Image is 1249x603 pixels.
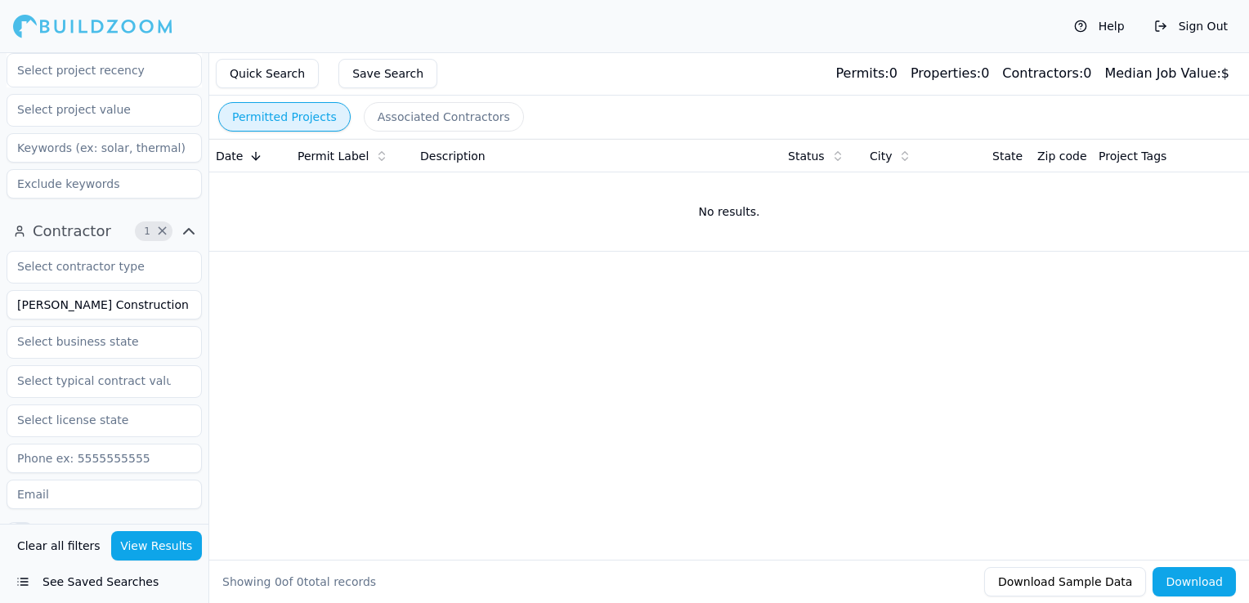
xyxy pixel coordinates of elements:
span: Contractor [33,220,111,243]
input: Keywords (ex: solar, thermal) [7,133,202,163]
span: City [870,148,892,164]
span: State [992,148,1023,164]
button: View Results [111,531,203,561]
span: Contractors: [1002,65,1083,81]
span: 0 [297,575,304,588]
span: Project Tags [1099,148,1166,164]
span: Clear Contractor filters [156,227,168,235]
button: Permitted Projects [218,102,351,132]
span: Zip code [1037,148,1087,164]
button: See Saved Searches [7,567,202,596]
input: Select business state [7,327,181,356]
div: 0 [835,64,897,83]
input: Select license state [7,405,181,435]
input: Email [7,480,202,509]
button: Sign Out [1146,13,1236,39]
input: Select contractor type [7,252,181,281]
input: Select project value [7,95,181,124]
div: 0 [911,64,989,83]
div: $ [1104,64,1229,83]
div: 0 [1002,64,1091,83]
input: Exclude keywords [7,169,202,199]
span: Status [788,148,825,164]
span: Permits: [835,65,889,81]
span: Median Job Value: [1104,65,1220,81]
span: 0 [275,575,282,588]
div: Showing of total records [222,574,376,590]
span: 1 [139,223,155,239]
button: Quick Search [216,59,319,88]
input: Phone ex: 5555555555 [7,444,202,473]
button: Associated Contractors [364,102,524,132]
span: Properties: [911,65,981,81]
td: No results. [209,172,1249,251]
span: Date [216,148,243,164]
input: Select typical contract value [7,366,181,395]
button: Download Sample Data [984,567,1146,596]
button: Download [1153,567,1236,596]
span: Permit Label [298,148,369,164]
input: Business name [7,290,202,319]
span: Description [420,148,486,164]
button: Save Search [338,59,437,88]
button: Clear all filters [13,531,105,561]
button: Help [1066,13,1133,39]
button: Contractor1Clear Contractor filters [7,218,202,244]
